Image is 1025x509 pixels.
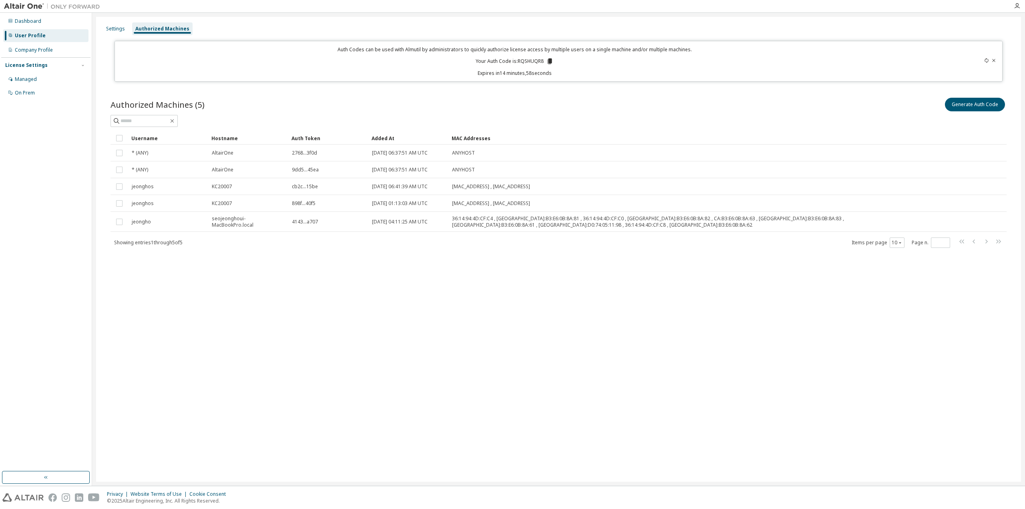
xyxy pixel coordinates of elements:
span: * (ANY) [132,167,148,173]
span: jeonghos [132,200,154,207]
span: 36:14:94:4D:CF:C4 , [GEOGRAPHIC_DATA]:B3:E6:0B:8A:81 , 36:14:94:4D:CF:C0 , [GEOGRAPHIC_DATA]:B3:E... [452,215,922,228]
img: linkedin.svg [75,493,83,502]
div: Hostname [211,132,285,145]
span: [DATE] 06:37:51 AM UTC [372,167,428,173]
div: Cookie Consent [189,491,231,497]
div: Company Profile [15,47,53,53]
button: 10 [892,239,902,246]
p: Auth Codes can be used with Almutil by administrators to quickly authorize license access by mult... [120,46,909,53]
div: Auth Token [291,132,365,145]
span: [MAC_ADDRESS] , [MAC_ADDRESS] [452,183,530,190]
div: MAC Addresses [452,132,922,145]
div: Settings [106,26,125,32]
span: seojeonghoui-MacBookPro.local [212,215,285,228]
span: 9dd5...45ea [292,167,319,173]
button: Generate Auth Code [945,98,1005,111]
span: [MAC_ADDRESS] , [MAC_ADDRESS] [452,200,530,207]
img: facebook.svg [48,493,57,502]
div: Added At [372,132,445,145]
span: Items per page [852,237,904,248]
span: ANYHOST [452,167,475,173]
div: Dashboard [15,18,41,24]
p: Your Auth Code is: RQSHUQR8 [476,58,553,65]
div: Authorized Machines [135,26,189,32]
img: instagram.svg [62,493,70,502]
div: Username [131,132,205,145]
span: KC20007 [212,200,232,207]
span: KC20007 [212,183,232,190]
span: 898f...40f5 [292,200,316,207]
div: User Profile [15,32,46,39]
span: 2768...3f0d [292,150,317,156]
span: AltairOne [212,167,233,173]
span: [DATE] 06:37:51 AM UTC [372,150,428,156]
span: [DATE] 01:13:03 AM UTC [372,200,428,207]
img: Altair One [4,2,104,10]
span: [DATE] 04:11:25 AM UTC [372,219,428,225]
span: AltairOne [212,150,233,156]
div: Website Terms of Use [131,491,189,497]
span: * (ANY) [132,150,148,156]
p: © 2025 Altair Engineering, Inc. All Rights Reserved. [107,497,231,504]
img: altair_logo.svg [2,493,44,502]
span: [DATE] 06:41:39 AM UTC [372,183,428,190]
span: jeongho [132,219,151,225]
span: ANYHOST [452,150,475,156]
p: Expires in 14 minutes, 58 seconds [120,70,909,76]
div: Managed [15,76,37,82]
div: On Prem [15,90,35,96]
div: Privacy [107,491,131,497]
img: youtube.svg [88,493,100,502]
span: Authorized Machines (5) [111,99,205,110]
div: License Settings [5,62,48,68]
span: Showing entries 1 through 5 of 5 [114,239,183,246]
span: Page n. [912,237,950,248]
span: 4143...a707 [292,219,318,225]
span: jeonghos [132,183,154,190]
span: cb2c...15be [292,183,318,190]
